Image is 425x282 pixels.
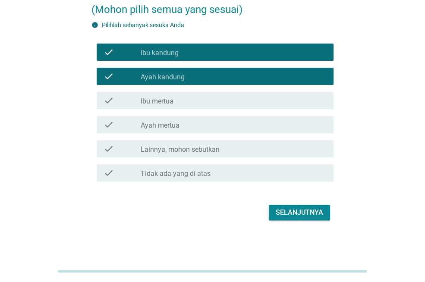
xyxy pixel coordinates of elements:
[104,47,114,57] i: check
[141,169,211,178] label: Tidak ada yang di atas
[91,22,98,28] i: info
[104,95,114,106] i: check
[141,145,220,154] label: Lainnya, mohon sebutkan
[104,119,114,130] i: check
[141,97,173,106] label: Ibu mertua
[104,168,114,178] i: check
[104,71,114,81] i: check
[141,73,185,81] label: Ayah kandung
[141,49,179,57] label: Ibu kandung
[276,207,323,218] div: Selanjutnya
[104,144,114,154] i: check
[102,22,184,28] label: Pilihlah sebanyak sesuka Anda
[269,205,330,220] button: Selanjutnya
[141,121,179,130] label: Ayah mertua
